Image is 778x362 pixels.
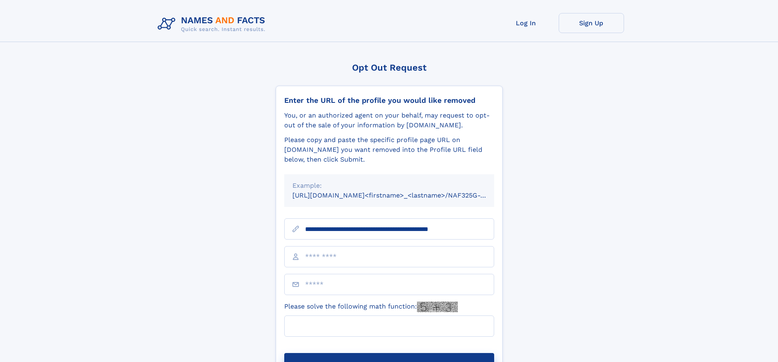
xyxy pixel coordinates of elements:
div: You, or an authorized agent on your behalf, may request to opt-out of the sale of your informatio... [284,111,494,130]
a: Log In [493,13,559,33]
img: Logo Names and Facts [154,13,272,35]
small: [URL][DOMAIN_NAME]<firstname>_<lastname>/NAF325G-xxxxxxxx [292,191,510,199]
label: Please solve the following math function: [284,302,458,312]
div: Opt Out Request [276,62,503,73]
div: Example: [292,181,486,191]
div: Enter the URL of the profile you would like removed [284,96,494,105]
div: Please copy and paste the specific profile page URL on [DOMAIN_NAME] you want removed into the Pr... [284,135,494,164]
a: Sign Up [559,13,624,33]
